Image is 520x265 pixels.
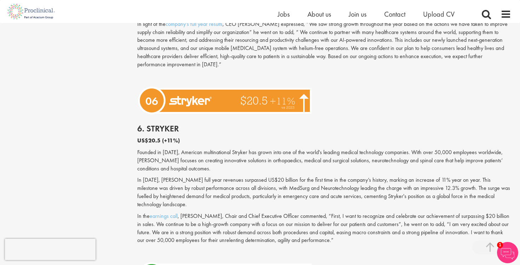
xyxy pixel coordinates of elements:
p: In light of the , CEO [PERSON_NAME] expressed, “We saw strong growth throughout the year based on... [137,20,512,69]
p: In the , [PERSON_NAME], Chair and Chief Executive Officer commented, “First, I want to recognize ... [137,212,512,244]
p: In [DATE], [PERSON_NAME] full year revenues surpassed US$20 billion for the first time in the com... [137,176,512,208]
iframe: reCAPTCHA [5,239,96,260]
a: Join us [349,10,366,19]
a: company’s full year results [166,20,223,28]
p: Founded in [DATE], American multinational Stryker has grown into one of the world's leading medic... [137,148,512,173]
b: US$20.5 (+11%) [137,137,180,144]
span: 1 [497,242,503,248]
img: Chatbot [497,242,518,263]
h2: 6. Stryker [137,124,512,133]
a: earnings call [150,212,178,220]
a: Jobs [278,10,290,19]
a: About us [307,10,331,19]
a: Contact [384,10,405,19]
a: Upload CV [423,10,455,19]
